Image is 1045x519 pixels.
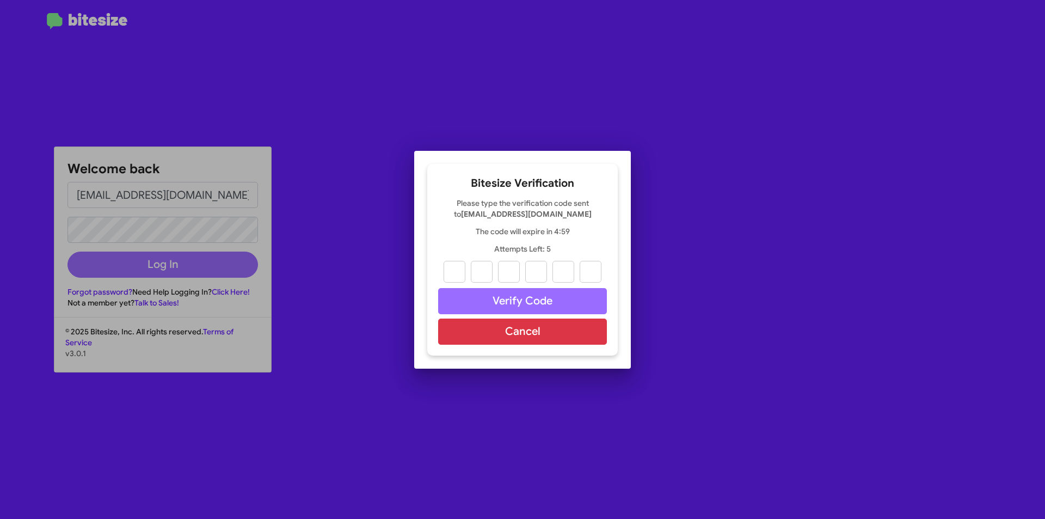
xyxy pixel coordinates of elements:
[438,198,607,219] p: Please type the verification code sent to
[438,288,607,314] button: Verify Code
[438,175,607,192] h2: Bitesize Verification
[438,319,607,345] button: Cancel
[461,209,592,219] strong: [EMAIL_ADDRESS][DOMAIN_NAME]
[438,243,607,254] p: Attempts Left: 5
[438,226,607,237] p: The code will expire in 4:59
